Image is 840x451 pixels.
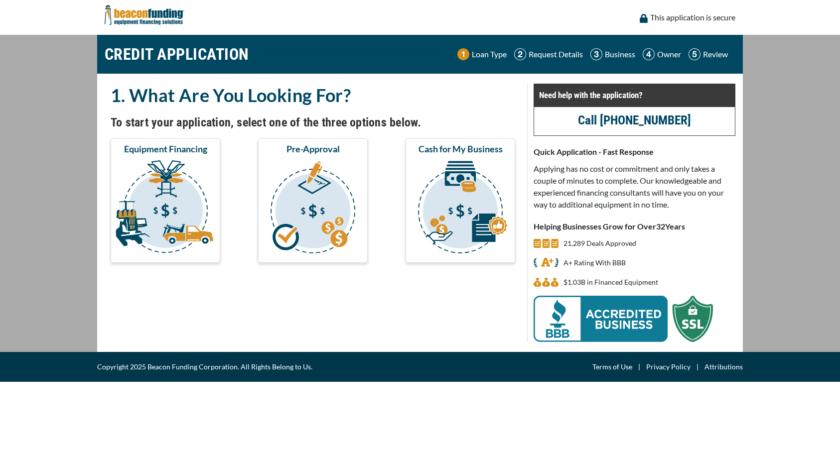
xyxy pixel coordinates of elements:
span: Pre-Approval [286,143,340,155]
a: Attributions [704,361,743,373]
span: 32 [656,222,665,231]
p: A+ Rating With BBB [563,257,626,269]
p: Owner [657,48,681,60]
p: Loan Type [472,48,507,60]
img: BBB Acredited Business and SSL Protection [534,296,713,342]
span: | [691,361,704,373]
a: Call [PHONE_NUMBER] [578,113,691,127]
img: Step 2 [514,48,526,60]
img: Step 5 [689,48,700,60]
img: Step 4 [643,48,655,60]
img: Cash for My Business [408,159,513,258]
h4: To start your application, select one of the three options below. [111,114,515,131]
p: Need help with the application? [539,89,730,101]
span: | [632,361,646,373]
img: Step 3 [590,48,602,60]
button: Equipment Financing [111,138,220,263]
button: Cash for My Business [406,138,515,263]
p: Request Details [529,48,583,60]
button: Pre-Approval [258,138,368,263]
img: Step 1 [457,48,469,60]
h2: 1. What Are You Looking For? [111,84,515,107]
h1: CREDIT APPLICATION [105,40,249,69]
img: Pre-Approval [260,159,366,258]
img: lock icon to convery security [640,14,648,23]
span: Copyright 2025 Beacon Funding Corporation. All Rights Belong to Us. [97,361,312,373]
img: Equipment Financing [113,159,218,258]
p: $1.03B in Financed Equipment [563,276,658,288]
p: Applying has no cost or commitment and only takes a couple of minutes to complete. Our knowledgea... [534,163,735,211]
p: Review [703,48,728,60]
a: Privacy Policy [646,361,691,373]
span: Cash for My Business [419,143,503,155]
p: Helping Businesses Grow for Over Years [534,221,735,232]
p: Business [605,48,635,60]
p: Quick Application - Fast Response [534,146,735,158]
span: Equipment Financing [124,143,207,155]
p: This application is secure [650,11,735,23]
a: Terms of Use [592,361,632,373]
p: 21,289 Deals Approved [563,237,636,249]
